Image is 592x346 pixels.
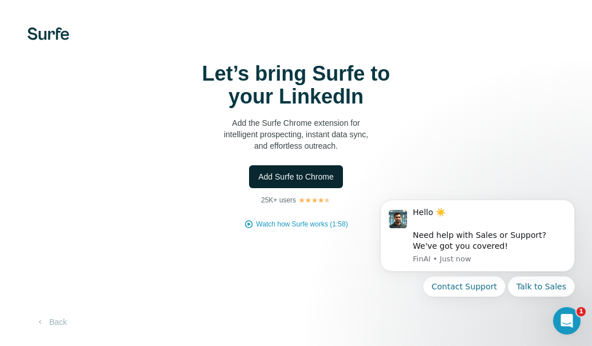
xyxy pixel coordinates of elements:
button: Add Surfe to Chrome [249,165,343,188]
img: Surfe's logo [27,27,69,40]
p: 25K+ users [261,195,296,205]
p: Add the Surfe Chrome extension for intelligent prospecting, instant data sync, and effortless out... [181,117,411,152]
span: Add Surfe to Chrome [258,171,334,182]
iframe: Intercom notifications message [363,185,592,340]
h1: Let’s bring Surfe to your LinkedIn [181,62,411,108]
button: Watch how Surfe works (1:58) [256,219,348,229]
iframe: Intercom live chat [553,307,581,335]
span: 1 [577,307,586,316]
button: Back [27,312,75,332]
img: Rating Stars [298,197,331,204]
